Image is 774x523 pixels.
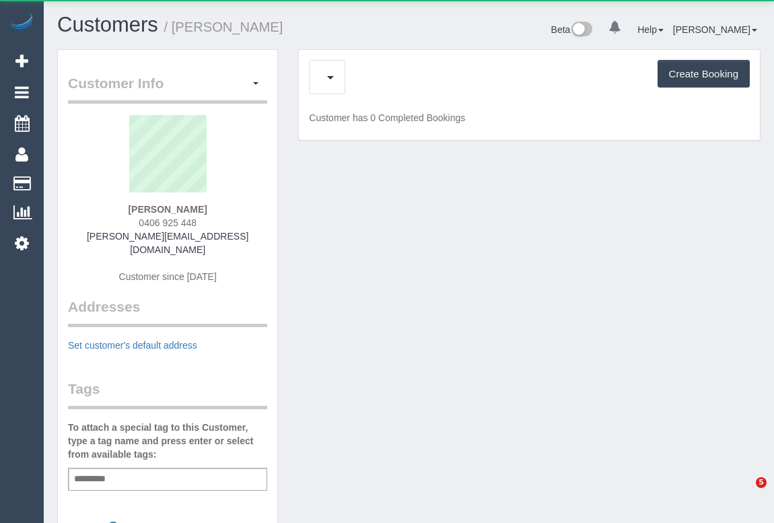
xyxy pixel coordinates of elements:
[68,421,267,461] label: To attach a special tag to this Customer, type a tag name and press enter or select from availabl...
[119,271,217,282] span: Customer since [DATE]
[87,231,248,255] a: [PERSON_NAME][EMAIL_ADDRESS][DOMAIN_NAME]
[128,204,207,215] strong: [PERSON_NAME]
[756,477,767,488] span: 5
[68,340,197,351] a: Set customer's default address
[551,24,593,35] a: Beta
[658,60,750,88] button: Create Booking
[68,379,267,409] legend: Tags
[164,20,283,34] small: / [PERSON_NAME]
[673,24,757,35] a: [PERSON_NAME]
[139,217,197,228] span: 0406 925 448
[57,13,158,36] a: Customers
[728,477,761,510] iframe: Intercom live chat
[570,22,592,39] img: New interface
[8,13,35,32] img: Automaid Logo
[637,24,664,35] a: Help
[68,73,267,104] legend: Customer Info
[309,111,750,125] p: Customer has 0 Completed Bookings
